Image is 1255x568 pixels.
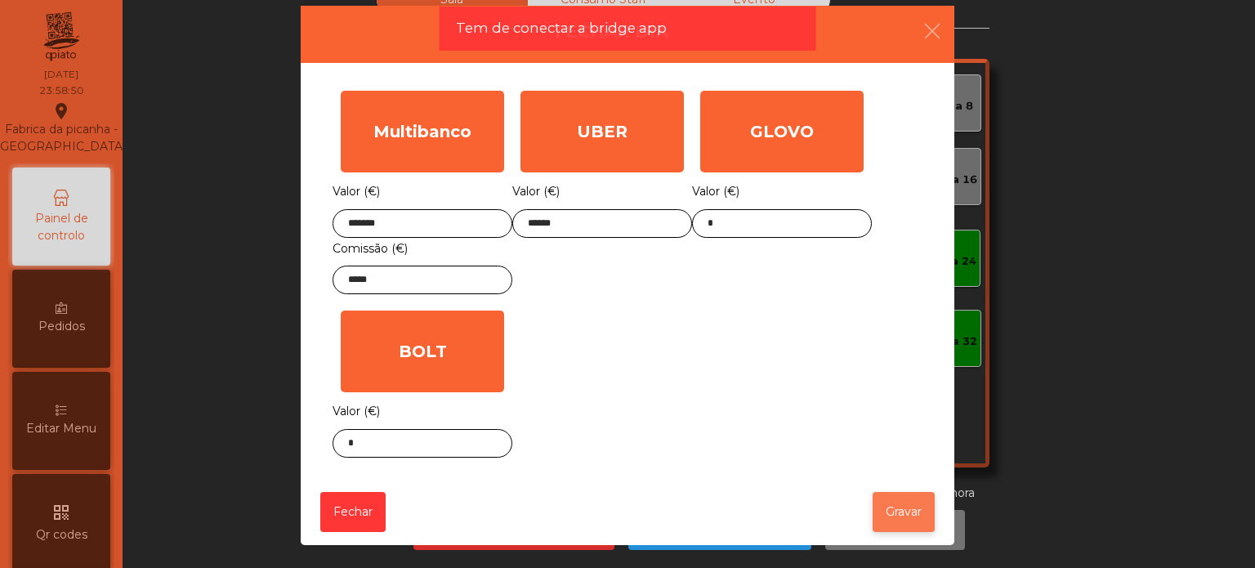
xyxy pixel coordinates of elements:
label: Valor (€) [333,400,380,423]
div: Multibanco [341,91,504,172]
label: Comissão (€) [333,238,408,260]
button: Gravar [873,492,935,532]
div: UBER [520,91,684,172]
div: BOLT [341,311,504,392]
div: GLOVO [700,91,864,172]
span: Tem de conectar a bridge app [456,18,667,38]
button: Fechar [320,492,386,532]
label: Valor (€) [512,181,560,203]
label: Valor (€) [692,181,739,203]
label: Valor (€) [333,181,380,203]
